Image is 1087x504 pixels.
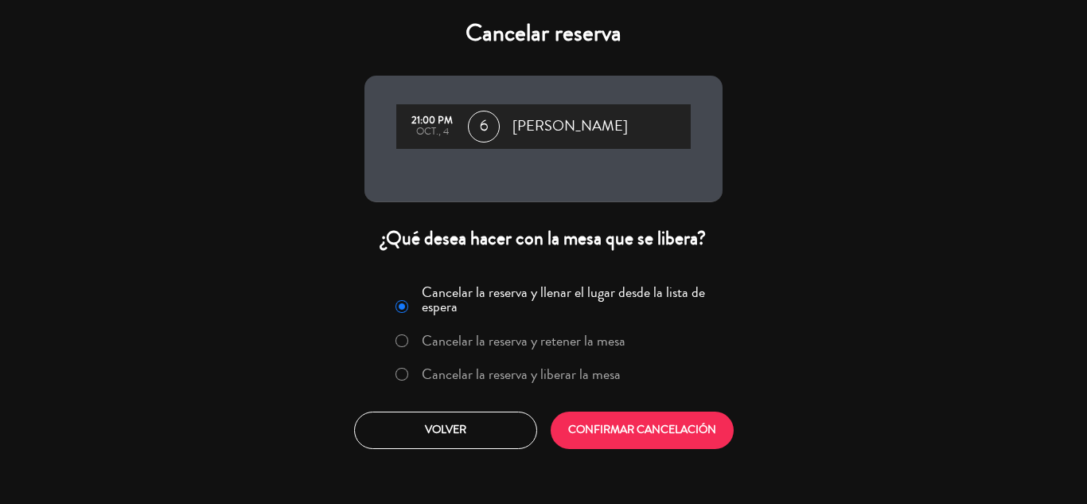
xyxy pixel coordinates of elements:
label: Cancelar la reserva y liberar la mesa [422,367,621,381]
div: ¿Qué desea hacer con la mesa que se libera? [364,226,723,251]
div: oct., 4 [404,127,460,138]
label: Cancelar la reserva y llenar el lugar desde la lista de espera [422,285,713,314]
span: 6 [468,111,500,143]
div: 21:00 PM [404,115,460,127]
h4: Cancelar reserva [364,19,723,48]
button: Volver [354,412,537,449]
label: Cancelar la reserva y retener la mesa [422,334,625,348]
button: CONFIRMAR CANCELACIÓN [551,412,734,449]
span: [PERSON_NAME] [512,115,628,139]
